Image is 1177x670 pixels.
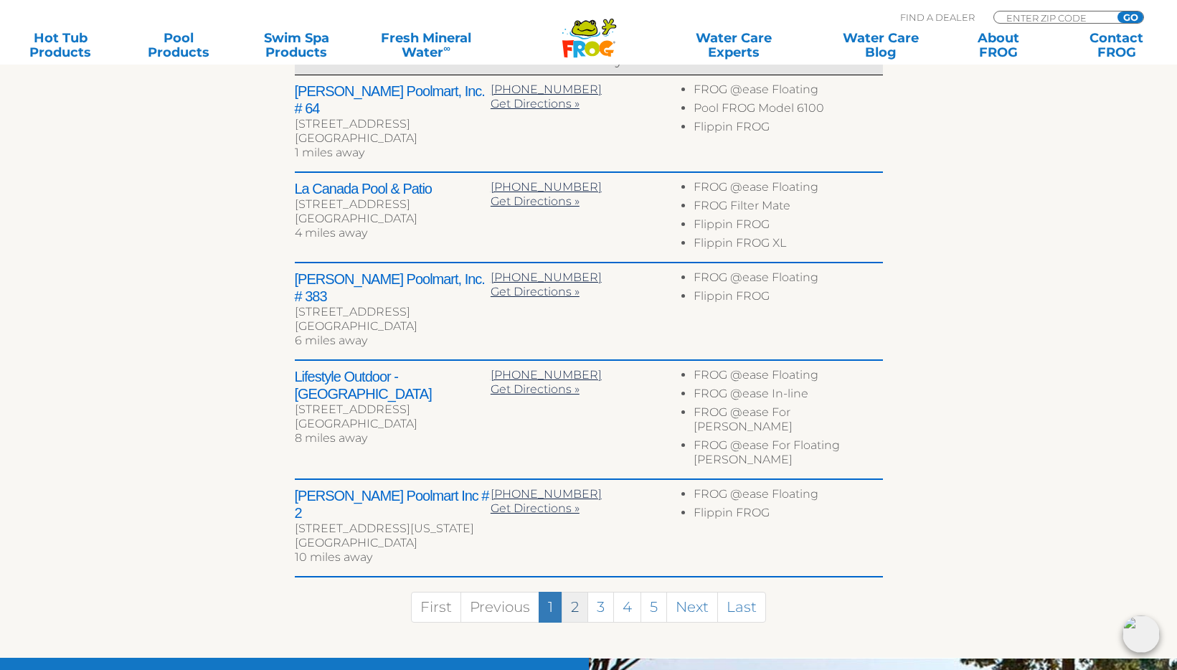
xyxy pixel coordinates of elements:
[443,42,450,54] sup: ∞
[1117,11,1143,23] input: GO
[641,592,667,623] a: 5
[953,31,1044,60] a: AboutFROG
[295,431,367,445] span: 8 miles away
[250,31,342,60] a: Swim SpaProducts
[659,31,808,60] a: Water CareExperts
[694,82,882,101] li: FROG @ease Floating
[295,117,491,131] div: [STREET_ADDRESS]
[295,270,491,305] h2: [PERSON_NAME] Poolmart, Inc. # 383
[613,592,641,623] a: 4
[491,82,602,96] a: [PHONE_NUMBER]
[717,592,766,623] a: Last
[295,226,367,240] span: 4 miles away
[411,592,461,623] a: First
[694,217,882,236] li: Flippin FROG
[295,536,491,550] div: [GEOGRAPHIC_DATA]
[295,334,367,347] span: 6 miles away
[694,180,882,199] li: FROG @ease Floating
[491,180,602,194] a: [PHONE_NUMBER]
[491,382,580,396] a: Get Directions »
[133,31,224,60] a: PoolProducts
[295,197,491,212] div: [STREET_ADDRESS]
[295,212,491,226] div: [GEOGRAPHIC_DATA]
[900,11,975,24] p: Find A Dealer
[694,506,882,524] li: Flippin FROG
[835,31,927,60] a: Water CareBlog
[295,82,491,117] h2: [PERSON_NAME] Poolmart, Inc. # 64
[694,101,882,120] li: Pool FROG Model 6100
[1005,11,1102,24] input: Zip Code Form
[295,319,491,334] div: [GEOGRAPHIC_DATA]
[1071,31,1163,60] a: ContactFROG
[295,487,491,522] h2: [PERSON_NAME] Poolmart Inc # 2
[694,236,882,255] li: Flippin FROG XL
[694,368,882,387] li: FROG @ease Floating
[460,592,539,623] a: Previous
[295,402,491,417] div: [STREET_ADDRESS]
[295,522,491,536] div: [STREET_ADDRESS][US_STATE]
[694,487,882,506] li: FROG @ease Floating
[491,487,602,501] a: [PHONE_NUMBER]
[539,592,562,623] a: 1
[562,592,588,623] a: 2
[295,417,491,431] div: [GEOGRAPHIC_DATA]
[295,180,491,197] h2: La Canada Pool & Patio
[666,592,718,623] a: Next
[694,405,882,438] li: FROG @ease For [PERSON_NAME]
[491,285,580,298] a: Get Directions »
[491,97,580,110] a: Get Directions »
[694,120,882,138] li: Flippin FROG
[295,131,491,146] div: [GEOGRAPHIC_DATA]
[694,199,882,217] li: FROG Filter Mate
[295,550,372,564] span: 10 miles away
[1122,615,1160,653] img: openIcon
[295,146,364,159] span: 1 miles away
[587,592,614,623] a: 3
[491,194,580,208] a: Get Directions »
[694,270,882,289] li: FROG @ease Floating
[491,368,602,382] a: [PHONE_NUMBER]
[295,305,491,319] div: [STREET_ADDRESS]
[14,31,106,60] a: Hot TubProducts
[694,289,882,308] li: Flippin FROG
[491,270,602,284] a: [PHONE_NUMBER]
[694,387,882,405] li: FROG @ease In-line
[694,438,882,471] li: FROG @ease For Floating [PERSON_NAME]
[295,368,491,402] h2: Lifestyle Outdoor - [GEOGRAPHIC_DATA]
[369,31,483,60] a: Fresh MineralWater∞
[491,501,580,515] a: Get Directions »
